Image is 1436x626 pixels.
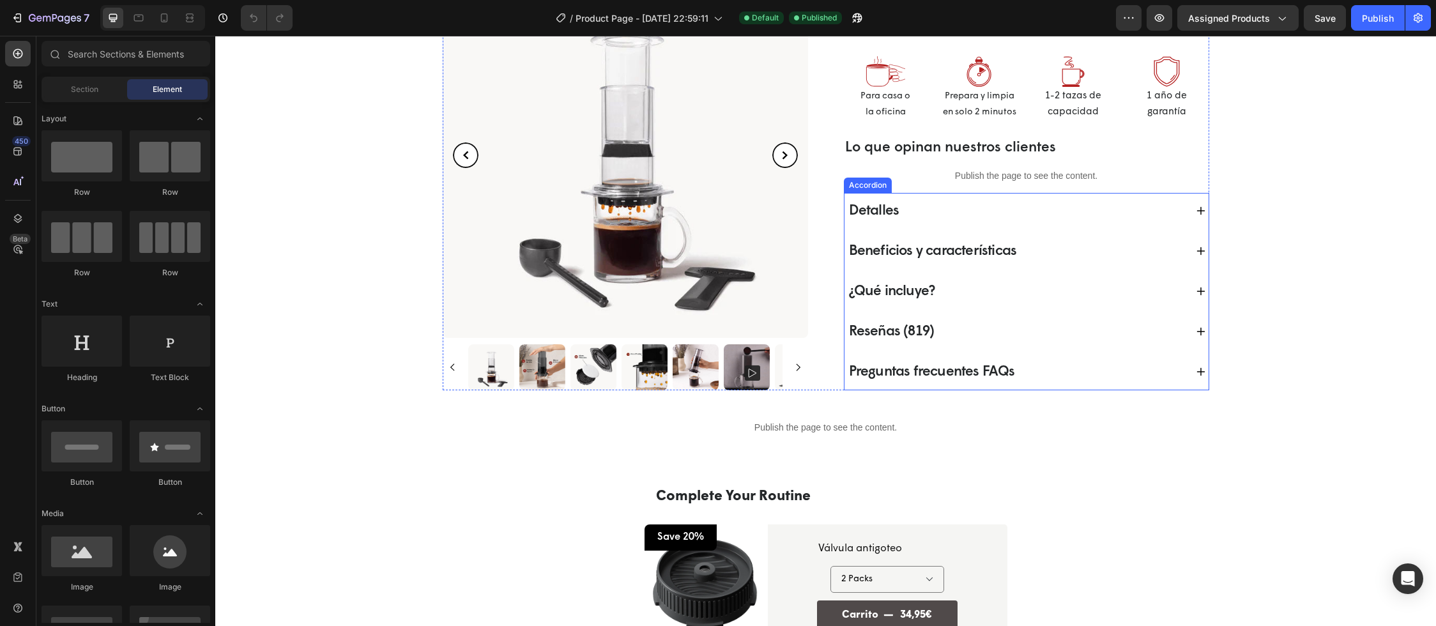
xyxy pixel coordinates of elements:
[634,168,684,183] span: Detalles
[602,503,742,524] h2: Válvula antigoteo
[722,20,806,51] img: gempages_578499737947210633-20b6a944-fc0f-4302-b268-f0f8e03aa266.svg
[229,324,245,339] button: Carousel Back Arrow
[557,107,583,132] button: Carousel Next Arrow
[42,113,66,125] span: Layout
[84,10,89,26] p: 7
[215,36,1436,626] iframe: Design area
[442,495,489,508] p: Save 20%
[1362,11,1394,25] div: Publish
[816,20,899,51] img: gempages_578499737947210633-41e94754-c259-4785-86cc-e99084a6b677.svg
[931,56,972,65] span: 1 año de
[629,102,994,123] h2: Lo que opinan nuestros clientes
[130,581,210,593] div: Image
[634,248,720,263] span: ¿Qué incluye?
[627,570,663,589] div: Carrito
[1177,5,1299,31] button: Assigned Products
[190,399,210,419] span: Toggle open
[190,109,210,129] span: Toggle open
[238,107,263,132] button: Carousel Back Arrow
[910,20,993,51] img: gempages_578499737947210633-4f116ef7-c960-42b8-bd5d-d5c1e0114df1.svg
[634,289,719,303] span: Reseñas (819)
[42,187,122,198] div: Row
[932,72,971,81] span: garantía
[1304,5,1346,31] button: Save
[42,403,65,415] span: Button
[130,477,210,488] div: Button
[576,324,591,339] button: Carousel Next Arrow
[1393,563,1423,594] div: Open Intercom Messenger
[130,267,210,279] div: Row
[634,329,800,344] span: Preguntas frecuentes FAQs
[830,56,886,81] span: 1-2 tazas de capacidad
[1315,13,1336,24] span: Save
[42,298,57,310] span: Text
[42,372,122,383] div: Heading
[5,5,95,31] button: 7
[631,144,674,155] div: Accordion
[12,136,31,146] div: 450
[71,84,98,95] span: Section
[1351,5,1405,31] button: Publish
[752,12,779,24] span: Default
[802,12,837,24] span: Published
[684,569,717,590] div: 34,95€
[602,565,742,595] button: Carrito
[153,84,182,95] span: Element
[190,294,210,314] span: Toggle open
[1188,11,1270,25] span: Assigned Products
[630,52,712,84] p: Para casa o la oficina
[629,134,994,147] p: Publish the page to see the content.
[42,41,210,66] input: Search Sections & Elements
[42,477,122,488] div: Button
[634,205,802,226] p: Beneficios y características
[576,11,708,25] span: Product Page - [DATE] 22:59:11
[10,234,31,244] div: Beta
[42,581,122,593] div: Image
[42,508,64,519] span: Media
[441,448,781,474] p: Complete Your Routine
[629,20,712,51] img: gempages_578499737947210633-6a6af4dc-11c7-4286-8888-41f3d9fde81c.svg
[570,11,573,25] span: /
[241,5,293,31] div: Undo/Redo
[42,267,122,279] div: Row
[723,52,805,84] p: Prepara y limpia en solo 2 minutos
[130,187,210,198] div: Row
[130,372,210,383] div: Text Block
[190,503,210,524] span: Toggle open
